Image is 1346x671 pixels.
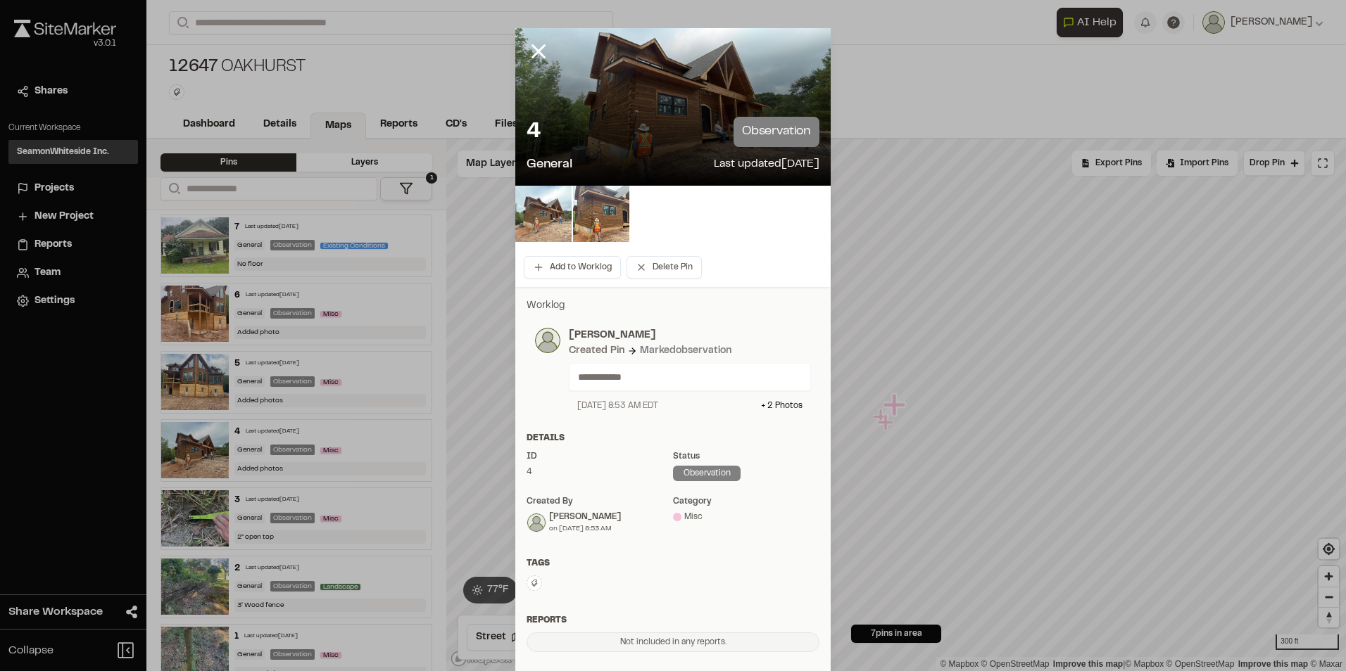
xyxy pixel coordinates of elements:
[673,511,819,523] div: Misc
[673,466,741,481] div: observation
[535,328,560,353] img: photo
[527,118,541,146] p: 4
[761,400,803,412] div: + 2 Photo s
[640,343,731,359] div: Marked observation
[527,298,819,314] p: Worklog
[527,632,819,652] div: Not included in any reports.
[577,400,658,412] div: [DATE] 8:53 AM EDT
[527,575,542,591] button: Edit Tags
[673,450,819,463] div: Status
[573,186,629,242] img: file
[527,155,572,174] p: General
[627,256,702,279] button: Delete Pin
[734,117,819,147] p: observation
[524,256,621,279] button: Add to Worklog
[527,614,819,627] div: Reports
[527,466,673,478] div: 4
[515,186,572,242] img: file
[527,450,673,463] div: ID
[549,523,621,534] div: on [DATE] 8:53 AM
[549,511,621,523] div: [PERSON_NAME]
[527,513,546,532] img: Will Tate
[569,328,811,343] p: [PERSON_NAME]
[569,343,624,359] div: Created Pin
[673,495,819,508] div: category
[527,432,819,445] div: Details
[527,495,673,508] div: Created by
[714,155,819,174] p: Last updated [DATE]
[527,557,819,570] div: Tags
